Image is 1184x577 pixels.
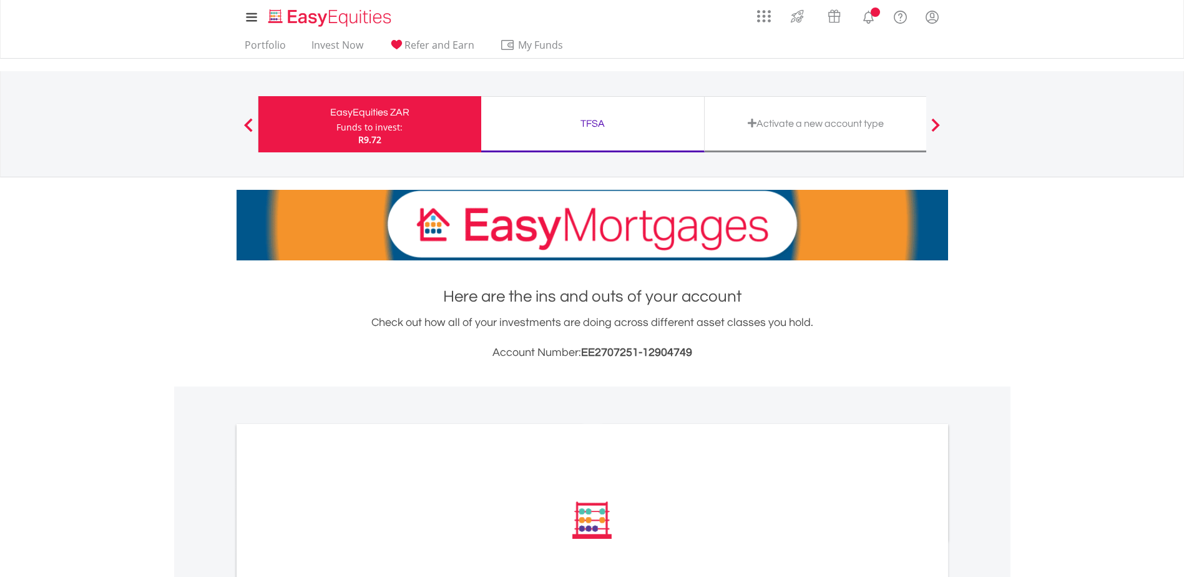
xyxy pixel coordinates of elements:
[916,3,948,31] a: My Profile
[237,314,948,362] div: Check out how all of your investments are doing across different asset classes you hold.
[404,38,474,52] span: Refer and Earn
[336,121,403,134] div: Funds to invest:
[306,39,368,58] a: Invest Now
[824,6,844,26] img: vouchers-v2.svg
[237,285,948,308] h1: Here are the ins and outs of your account
[853,3,884,28] a: Notifications
[237,190,948,260] img: EasyMortage Promotion Banner
[263,3,396,28] a: Home page
[384,39,479,58] a: Refer and Earn
[749,3,779,23] a: AppsGrid
[500,37,582,53] span: My Funds
[358,134,381,145] span: R9.72
[266,7,396,28] img: EasyEquities_Logo.png
[237,344,948,362] h3: Account Number:
[884,3,916,28] a: FAQ's and Support
[712,115,920,132] div: Activate a new account type
[757,9,771,23] img: grid-menu-icon.svg
[581,347,692,358] span: EE2707251-12904749
[266,104,474,121] div: EasyEquities ZAR
[489,115,697,132] div: TFSA
[816,3,853,26] a: Vouchers
[240,39,291,58] a: Portfolio
[787,6,808,26] img: thrive-v2.svg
